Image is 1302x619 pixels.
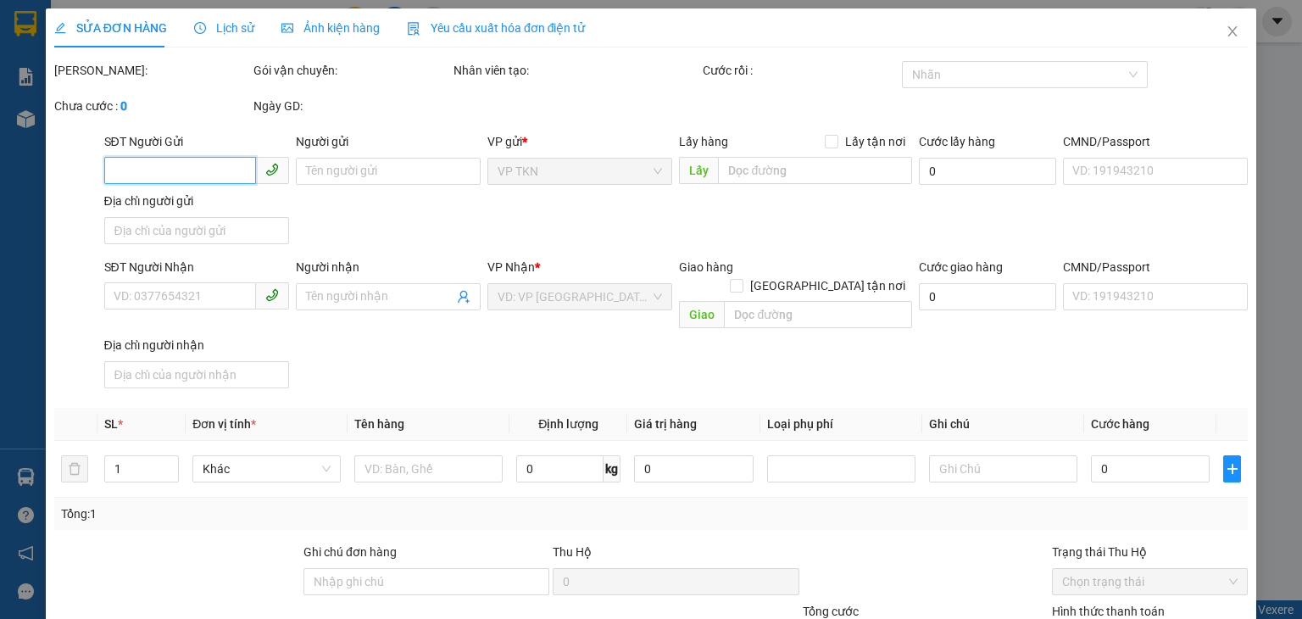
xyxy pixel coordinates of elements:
div: Ngày GD: [253,97,449,115]
span: Lấy [679,157,718,184]
input: Dọc đường [724,301,912,328]
span: Thu Hộ [553,545,592,559]
label: Hình thức thanh toán [1052,605,1165,618]
div: Người nhận [296,258,481,276]
input: Ghi Chú [929,455,1077,482]
input: Địa chỉ của người nhận [104,361,289,388]
img: icon [407,22,420,36]
input: Địa chỉ của người gửi [104,217,289,244]
span: Lấy hàng [679,135,728,148]
span: kg [604,455,620,482]
span: Cước hàng [1091,417,1149,431]
span: Tổng cước [803,605,859,618]
div: Người gửi [296,132,481,151]
div: CMND/Passport [1063,258,1248,276]
input: Dọc đường [718,157,912,184]
span: Chọn trạng thái [1062,569,1238,594]
label: Cước lấy hàng [919,135,995,148]
div: Chưa cước : [54,97,250,115]
span: Giao [679,301,724,328]
span: Đơn vị tính [192,417,256,431]
label: Ghi chú đơn hàng [303,545,397,559]
input: Cước giao hàng [919,283,1056,310]
span: SỬA ĐƠN HÀNG [54,21,167,35]
span: clock-circle [194,22,206,34]
span: user-add [457,290,470,304]
button: delete [61,455,88,482]
button: Close [1209,8,1256,56]
div: Địa chỉ người nhận [104,336,289,354]
div: SĐT Người Gửi [104,132,289,151]
span: Lấy tận nơi [838,132,912,151]
span: Giao hàng [679,260,733,274]
span: VP TKN [498,159,662,184]
input: VD: Bàn, Ghế [354,455,503,482]
span: edit [54,22,66,34]
div: Nhân viên tạo: [453,61,699,80]
span: VP Nhận [487,260,535,274]
span: Khác [203,456,331,482]
input: Ghi chú đơn hàng [303,568,549,595]
span: Giá trị hàng [634,417,697,431]
b: 0 [120,99,127,113]
div: Gói vận chuyển: [253,61,449,80]
span: Lịch sử [194,21,254,35]
span: phone [265,288,279,302]
label: Cước giao hàng [919,260,1003,274]
span: Yêu cầu xuất hóa đơn điện tử [407,21,586,35]
button: plus [1223,455,1241,482]
span: SL [104,417,118,431]
span: Tên hàng [354,417,404,431]
span: Định lượng [538,417,598,431]
span: close [1226,25,1239,38]
span: plus [1224,462,1240,476]
div: Trạng thái Thu Hộ [1052,543,1248,561]
span: Ảnh kiện hàng [281,21,380,35]
th: Loại phụ phí [760,408,922,441]
div: Cước rồi : [703,61,899,80]
th: Ghi chú [922,408,1084,441]
div: VP gửi [487,132,672,151]
div: CMND/Passport [1063,132,1248,151]
span: [GEOGRAPHIC_DATA] tận nơi [743,276,912,295]
div: SĐT Người Nhận [104,258,289,276]
span: picture [281,22,293,34]
div: [PERSON_NAME]: [54,61,250,80]
span: phone [265,163,279,176]
div: Tổng: 1 [61,505,504,523]
input: Cước lấy hàng [919,158,1056,185]
div: Địa chỉ người gửi [104,192,289,210]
